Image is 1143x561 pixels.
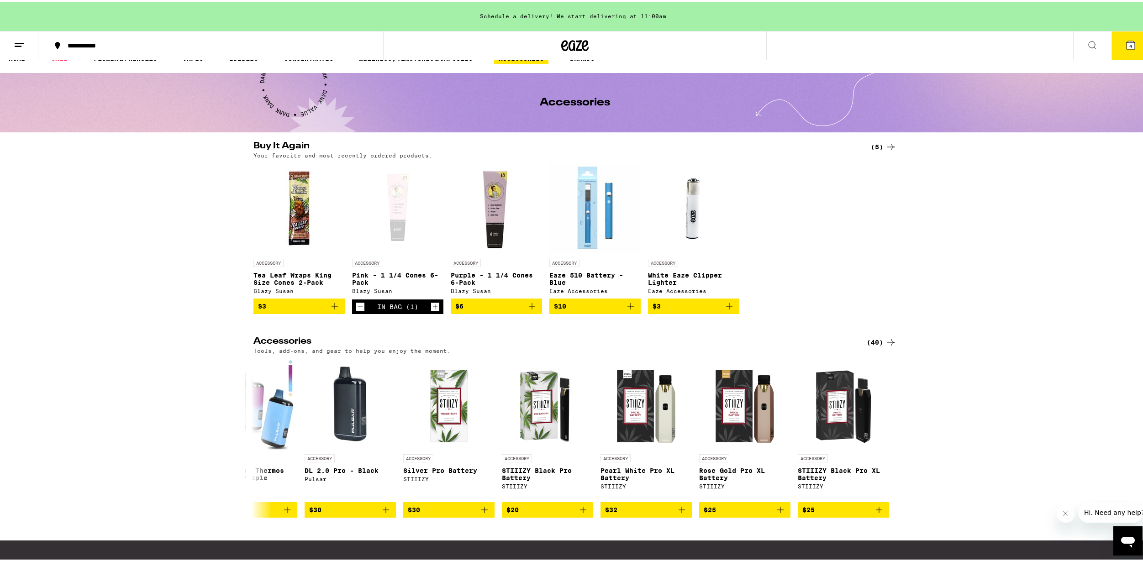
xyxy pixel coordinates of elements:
p: ACCESSORY [253,257,284,265]
img: STIIIZY - STIIIZY Black Pro Battery [502,357,593,448]
p: Pink - 1 1/4 Cones 6-Pack [352,270,443,284]
span: $10 [554,301,566,308]
img: STIIIZY - Silver Pro Battery [403,357,495,448]
p: STIIIZY Black Pro Battery [502,465,593,480]
a: Open page for Purple - 1 1/4 Cones 6-Pack from Blazy Susan [451,161,542,297]
button: Add to bag [451,297,542,312]
span: $20 [506,504,519,512]
div: STIIIZY [600,482,692,488]
button: Add to bag [648,297,739,312]
div: Eaze Accessories [648,286,739,292]
p: White Eaze Clipper Lighter [648,270,739,284]
span: $32 [605,504,617,512]
a: Open page for Pink - 1 1/4 Cones 6-Pack from Blazy Susan [352,161,443,298]
div: Pulsar [206,482,297,488]
div: STIIIZY [403,474,495,480]
p: DL 2.0 Pro - Black [305,465,396,472]
button: Add to bag [798,500,889,516]
p: Rose Gold Pro XL Battery [699,465,790,480]
a: Open page for DL 2.0 Pro - Black from Pulsar [305,357,396,500]
span: $30 [309,504,321,512]
h2: Accessories [253,335,852,346]
a: Open page for Rose Gold Pro XL Battery from STIIIZY [699,357,790,500]
img: STIIIZY - STIIIZY Black Pro XL Battery [798,357,889,448]
button: Add to bag [305,500,396,516]
a: (5) [871,140,896,151]
p: ACCESSORY [798,452,828,461]
a: Open page for DL 2.0 Pro: Thermos Series - Purple from Pulsar [206,357,297,500]
button: Add to bag [699,500,790,516]
button: Increment [431,300,440,309]
p: ACCESSORY [403,452,433,461]
p: Pearl White Pro XL Battery [600,465,692,480]
p: ACCESSORY [451,257,481,265]
button: Add to bag [502,500,593,516]
img: Blazy Susan - Tea Leaf Wraps King Size Cones 2-Pack [253,161,345,252]
iframe: Close message [1057,503,1075,521]
div: STIIIZY [502,482,593,488]
div: In Bag (1) [377,301,418,309]
p: Your favorite and most recently ordered products. [253,151,432,157]
img: Eaze Accessories - White Eaze Clipper Lighter [648,161,739,252]
div: Blazy Susan [253,286,345,292]
p: Tools, add-ons, and gear to help you enjoy the moment. [253,346,451,352]
div: Pulsar [305,474,396,480]
p: DL 2.0 Pro: Thermos Series - Purple [206,465,297,480]
a: Open page for Silver Pro Battery from STIIIZY [403,357,495,500]
span: $3 [258,301,266,308]
button: Add to bag [549,297,641,312]
img: Pulsar - DL 2.0 Pro: Thermos Series - Purple [206,357,297,448]
div: Blazy Susan [451,286,542,292]
a: (40) [867,335,896,346]
a: Open page for STIIIZY Black Pro Battery from STIIIZY [502,357,593,500]
a: Open page for Eaze 510 Battery - Blue from Eaze Accessories [549,161,641,297]
p: ACCESSORY [699,452,729,461]
p: ACCESSORY [352,257,382,265]
iframe: Message from company [1079,501,1143,521]
button: Add to bag [253,297,345,312]
div: Eaze Accessories [549,286,641,292]
p: Eaze 510 Battery - Blue [549,270,641,284]
span: Hi. Need any help? [5,6,66,14]
span: $6 [455,301,464,308]
button: Decrement [356,300,365,309]
p: ACCESSORY [502,452,532,461]
p: Silver Pro Battery [403,465,495,472]
span: 4 [1129,42,1132,47]
button: Add to bag [600,500,692,516]
p: ACCESSORY [648,257,678,265]
img: Pulsar - DL 2.0 Pro - Black [305,357,396,448]
img: STIIIZY - Rose Gold Pro XL Battery [699,357,790,448]
button: Add to bag [206,500,297,516]
p: ACCESSORY [600,452,631,461]
a: Open page for STIIIZY Black Pro XL Battery from STIIIZY [798,357,889,500]
img: STIIIZY - Pearl White Pro XL Battery [600,357,692,448]
button: Add to bag [403,500,495,516]
h2: Buy It Again [253,140,852,151]
span: $25 [802,504,815,512]
p: Tea Leaf Wraps King Size Cones 2-Pack [253,270,345,284]
img: Blazy Susan - Purple - 1 1/4 Cones 6-Pack [451,161,542,252]
span: $30 [408,504,420,512]
iframe: Button to launch messaging window [1113,524,1143,554]
span: $25 [704,504,716,512]
div: STIIIZY [699,482,790,488]
a: Open page for White Eaze Clipper Lighter from Eaze Accessories [648,161,739,297]
img: Eaze Accessories - Eaze 510 Battery - Blue [549,161,641,252]
a: Open page for Tea Leaf Wraps King Size Cones 2-Pack from Blazy Susan [253,161,345,297]
h1: Accessories [540,95,610,106]
p: ACCESSORY [549,257,579,265]
div: Blazy Susan [352,286,443,292]
p: ACCESSORY [305,452,335,461]
p: Purple - 1 1/4 Cones 6-Pack [451,270,542,284]
span: $3 [653,301,661,308]
a: Open page for Pearl White Pro XL Battery from STIIIZY [600,357,692,500]
div: STIIIZY [798,482,889,488]
p: STIIIZY Black Pro XL Battery [798,465,889,480]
